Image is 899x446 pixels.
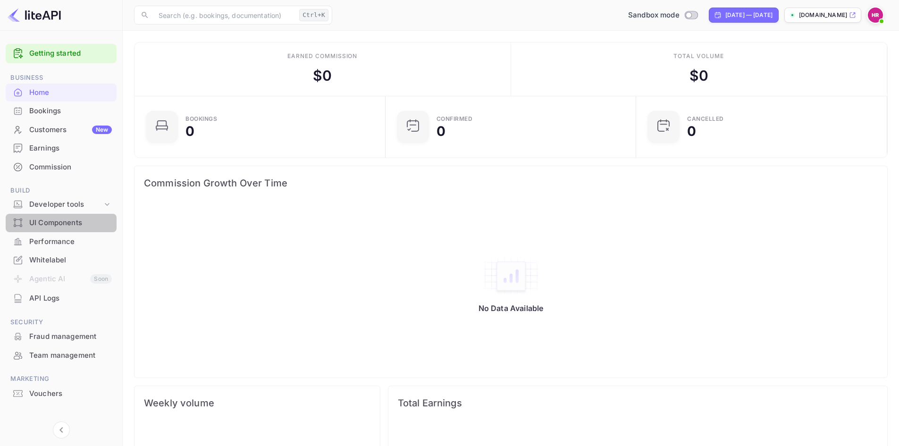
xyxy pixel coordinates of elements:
a: CustomersNew [6,121,117,138]
a: Getting started [29,48,112,59]
div: Confirmed [437,116,473,122]
div: $ 0 [313,65,332,86]
a: Vouchers [6,385,117,402]
input: Search (e.g. bookings, documentation) [153,6,295,25]
div: UI Components [29,218,112,228]
div: Vouchers [29,388,112,399]
div: Click to change the date range period [709,8,779,23]
span: Security [6,317,117,328]
div: [DATE] — [DATE] [725,11,773,19]
div: Commission [6,158,117,177]
a: Earnings [6,139,117,157]
div: UI Components [6,214,117,232]
div: CustomersNew [6,121,117,139]
p: [DOMAIN_NAME] [799,11,847,19]
div: CANCELLED [687,116,724,122]
img: empty-state-table2.svg [483,256,539,296]
div: Whitelabel [29,255,112,266]
div: 0 [687,125,696,138]
div: Ctrl+K [299,9,328,21]
a: UI Components [6,214,117,231]
div: Fraud management [29,331,112,342]
div: Getting started [6,44,117,63]
span: Business [6,73,117,83]
div: Fraud management [6,328,117,346]
a: Fraud management [6,328,117,345]
div: API Logs [29,293,112,304]
div: Team management [6,346,117,365]
div: Home [29,87,112,98]
div: Performance [6,233,117,251]
img: LiteAPI logo [8,8,61,23]
div: $ 0 [689,65,708,86]
a: Commission [6,158,117,176]
a: Performance [6,233,117,250]
div: Vouchers [6,385,117,403]
div: 0 [185,125,194,138]
a: Home [6,84,117,101]
div: New [92,126,112,134]
a: Team management [6,346,117,364]
div: Team management [29,350,112,361]
div: Switch to Production mode [624,10,701,21]
img: Hugo Ruano [868,8,883,23]
div: Bookings [6,102,117,120]
div: Bookings [185,116,217,122]
p: No Data Available [479,303,544,313]
div: Performance [29,236,112,247]
div: API Logs [6,289,117,308]
div: Developer tools [6,196,117,213]
div: Customers [29,125,112,135]
div: Commission [29,162,112,173]
div: Bookings [29,106,112,117]
span: Build [6,185,117,196]
span: Commission Growth Over Time [144,176,878,191]
div: Total volume [673,52,724,60]
div: Earned commission [287,52,357,60]
div: Whitelabel [6,251,117,269]
button: Collapse navigation [53,421,70,438]
span: Total Earnings [398,396,878,411]
span: Marketing [6,374,117,384]
div: Earnings [29,143,112,154]
a: Whitelabel [6,251,117,269]
div: Home [6,84,117,102]
span: Weekly volume [144,396,370,411]
div: 0 [437,125,445,138]
a: API Logs [6,289,117,307]
span: Sandbox mode [628,10,680,21]
a: Bookings [6,102,117,119]
div: Earnings [6,139,117,158]
div: Developer tools [29,199,102,210]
